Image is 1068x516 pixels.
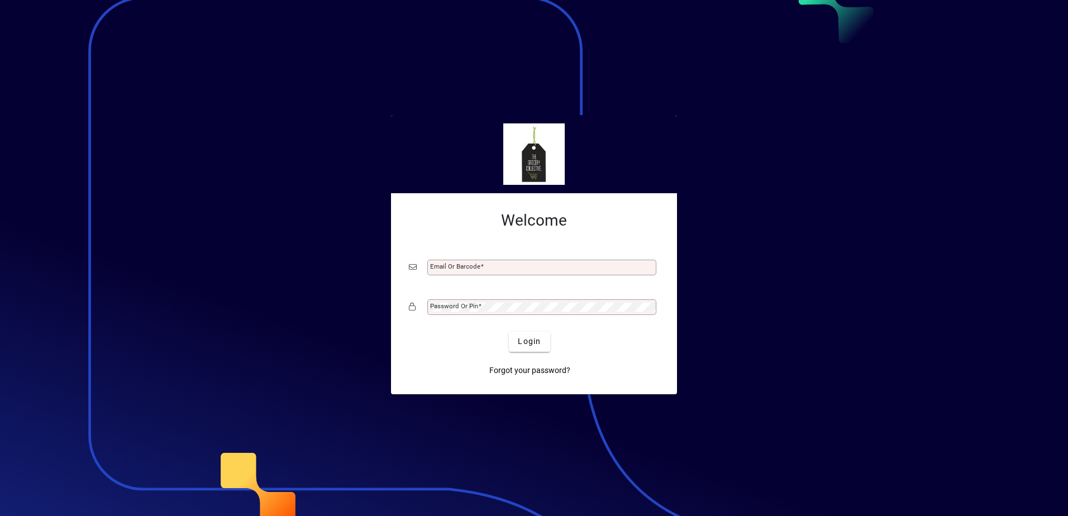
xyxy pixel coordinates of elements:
h2: Welcome [409,211,659,230]
button: Login [509,332,550,352]
span: Forgot your password? [489,365,570,376]
a: Forgot your password? [485,361,575,381]
mat-label: Email or Barcode [430,262,480,270]
span: Login [518,336,541,347]
mat-label: Password or Pin [430,302,478,310]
